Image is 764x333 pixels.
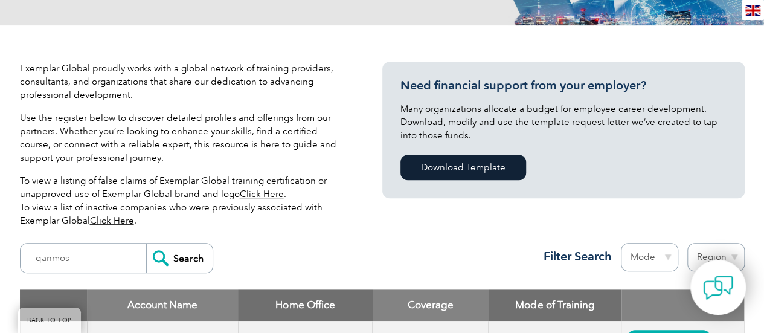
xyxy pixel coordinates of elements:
a: BACK TO TOP [18,308,81,333]
h3: Filter Search [536,249,612,264]
input: Search [146,244,213,273]
img: en [745,5,760,16]
a: Click Here [90,215,134,226]
th: : activate to sort column ascending [621,289,744,321]
a: Click Here [240,189,284,199]
p: Use the register below to discover detailed profiles and offerings from our partners. Whether you... [20,111,346,164]
p: To view a listing of false claims of Exemplar Global training certification or unapproved use of ... [20,174,346,227]
img: contact-chat.png [703,273,733,303]
a: Download Template [400,155,526,180]
h3: Need financial support from your employer? [400,78,727,93]
p: Many organizations allocate a budget for employee career development. Download, modify and use th... [400,102,727,142]
th: Account Name: activate to sort column descending [87,289,238,321]
th: Mode of Training: activate to sort column ascending [489,289,621,321]
th: Coverage: activate to sort column ascending [373,289,489,321]
p: Exemplar Global proudly works with a global network of training providers, consultants, and organ... [20,62,346,102]
th: Home Office: activate to sort column ascending [238,289,373,321]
